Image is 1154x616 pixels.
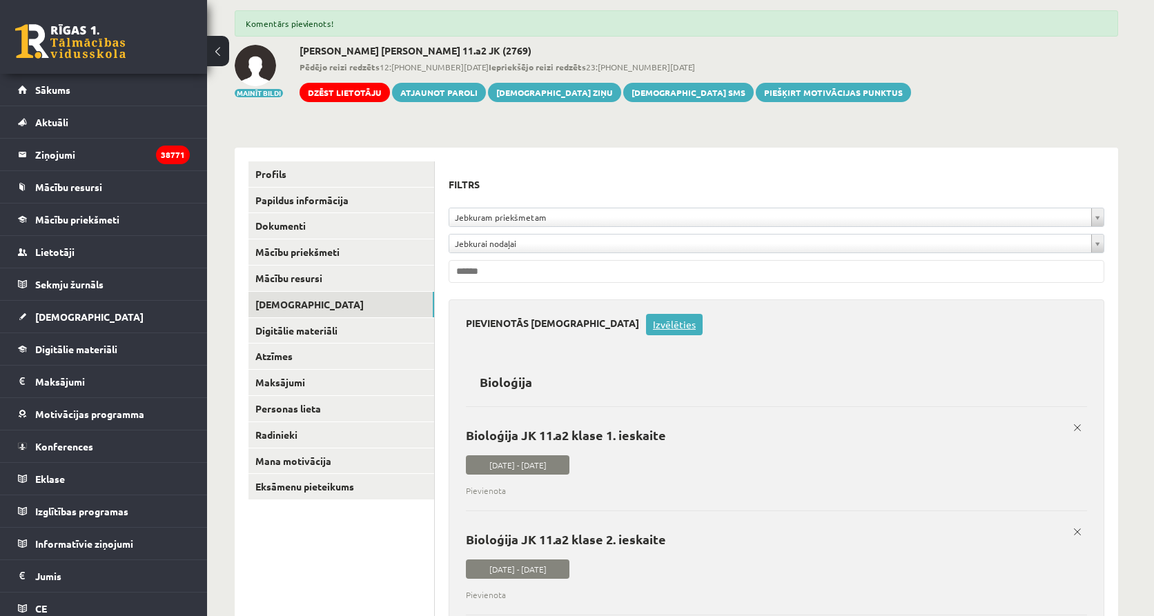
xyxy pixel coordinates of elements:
a: [DEMOGRAPHIC_DATA] ziņu [488,83,621,102]
a: Maksājumi [18,366,190,397]
b: Pēdējo reizi redzēts [300,61,380,72]
p: Bioloģija JK 11.a2 klase 2. ieskaite [466,532,1077,546]
span: Informatīvie ziņojumi [35,537,133,550]
span: Motivācijas programma [35,408,144,420]
a: Dzēst lietotāju [300,83,390,102]
a: [DEMOGRAPHIC_DATA] [18,301,190,332]
span: Pievienota [466,588,1077,601]
i: 38771 [156,146,190,164]
a: Informatīvie ziņojumi [18,528,190,559]
span: Lietotāji [35,246,75,258]
span: [DEMOGRAPHIC_DATA] [35,310,144,323]
a: Mana motivācija [248,448,434,474]
a: Aktuāli [18,106,190,138]
a: [DEMOGRAPHIC_DATA] SMS [623,83,754,102]
a: Jebkurai nodaļai [449,235,1104,252]
a: Jumis [18,560,190,592]
a: Personas lieta [248,396,434,421]
a: Mācību priekšmeti [248,239,434,265]
h3: Filtrs [449,175,1088,194]
a: Ziņojumi38771 [18,139,190,170]
h2: [PERSON_NAME] [PERSON_NAME] 11.a2 JK (2769) [300,45,911,57]
a: Sekmju žurnāls [18,268,190,300]
a: Izvēlēties [646,314,703,335]
span: [DATE] - [DATE] [466,559,569,579]
a: Eklase [18,463,190,495]
a: x [1068,522,1087,542]
span: CE [35,602,47,615]
a: Dokumenti [248,213,434,239]
div: Komentārs pievienots! [235,10,1118,37]
b: Iepriekšējo reizi redzēts [489,61,586,72]
span: Mācību resursi [35,181,102,193]
a: Motivācijas programma [18,398,190,430]
a: Radinieki [248,422,434,448]
button: Mainīt bildi [235,89,283,97]
span: Eklase [35,473,65,485]
a: [DEMOGRAPHIC_DATA] [248,292,434,317]
a: Konferences [18,430,190,462]
a: Papildus informācija [248,188,434,213]
span: Aktuāli [35,116,68,128]
p: Bioloģija JK 11.a2 klase 1. ieskaite [466,428,1077,442]
a: Sākums [18,74,190,106]
span: Pievienota [466,484,1077,497]
span: 12:[PHONE_NUMBER][DATE] 23:[PHONE_NUMBER][DATE] [300,61,911,73]
a: Eksāmenu pieteikums [248,474,434,499]
a: Profils [248,161,434,187]
a: Maksājumi [248,370,434,395]
a: Atzīmes [248,344,434,369]
a: Mācību priekšmeti [18,203,190,235]
a: x [1068,418,1087,437]
a: Jebkuram priekšmetam [449,208,1104,226]
a: Digitālie materiāli [248,318,434,344]
legend: Maksājumi [35,366,190,397]
span: Jebkurai nodaļai [455,235,1086,252]
span: Sekmju žurnāls [35,278,104,290]
span: Izglītības programas [35,505,128,517]
a: Mācību resursi [18,171,190,203]
span: Sākums [35,83,70,96]
span: Jebkuram priekšmetam [455,208,1086,226]
h2: Bioloģija [466,366,546,398]
span: [DATE] - [DATE] [466,455,569,475]
img: Elīza Estere Odiņa [235,45,276,86]
a: Atjaunot paroli [392,83,486,102]
h3: Pievienotās [DEMOGRAPHIC_DATA] [466,314,646,329]
span: Konferences [35,440,93,453]
a: Mācību resursi [248,266,434,291]
a: Rīgas 1. Tālmācības vidusskola [15,24,126,59]
span: Digitālie materiāli [35,343,117,355]
legend: Ziņojumi [35,139,190,170]
a: Digitālie materiāli [18,333,190,365]
a: Izglītības programas [18,495,190,527]
span: Jumis [35,570,61,582]
a: Piešķirt motivācijas punktus [756,83,911,102]
span: Mācību priekšmeti [35,213,119,226]
a: Lietotāji [18,236,190,268]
